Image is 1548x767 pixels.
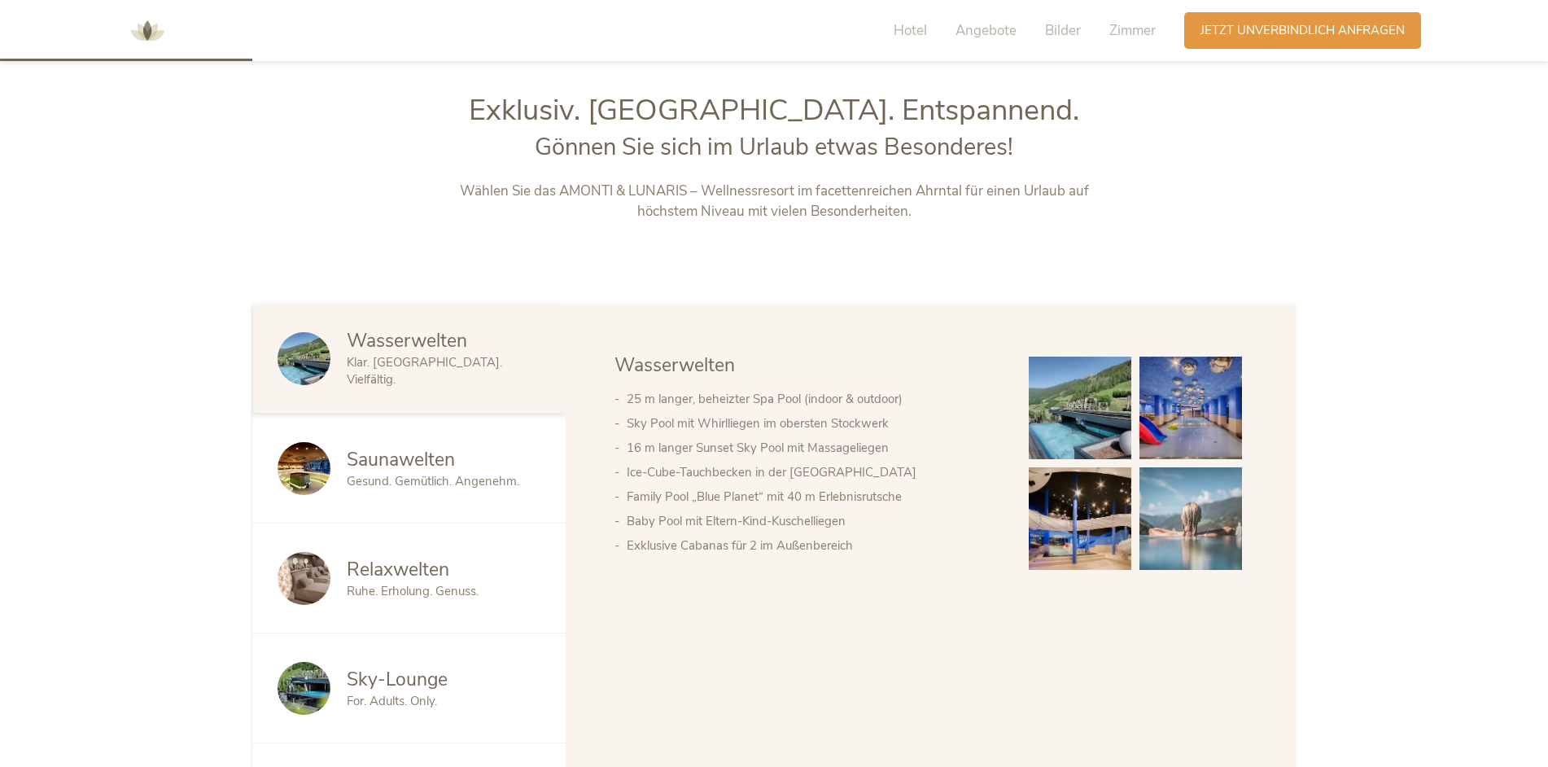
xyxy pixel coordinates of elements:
li: Exklusive Cabanas für 2 im Außenbereich [627,533,996,558]
li: 16 m langer Sunset Sky Pool mit Massageliegen [627,436,996,460]
span: Sky-Lounge [347,667,448,692]
span: Angebote [955,21,1017,40]
span: For. Adults. Only. [347,693,437,709]
span: Gesund. Gemütlich. Angenehm. [347,473,519,489]
span: Saunawelten [347,447,455,472]
span: Gönnen Sie sich im Urlaub etwas Besonderes! [535,131,1013,163]
span: Wasserwelten [347,328,467,353]
li: Family Pool „Blue Planet“ mit 40 m Erlebnisrutsche [627,484,996,509]
span: Zimmer [1109,21,1156,40]
p: Wählen Sie das AMONTI & LUNARIS – Wellnessresort im facettenreichen Ahrntal für einen Urlaub auf ... [435,181,1114,222]
a: AMONTI & LUNARIS Wellnessresort [123,24,172,36]
span: Klar. [GEOGRAPHIC_DATA]. Vielfältig. [347,354,502,388]
span: Jetzt unverbindlich anfragen [1200,22,1405,39]
span: Ruhe. Erholung. Genuss. [347,583,479,599]
li: 25 m langer, beheizter Spa Pool (indoor & outdoor) [627,387,996,411]
span: Exklusiv. [GEOGRAPHIC_DATA]. Entspannend. [469,90,1079,130]
span: Bilder [1045,21,1081,40]
li: Sky Pool mit Whirlliegen im obersten Stockwerk [627,411,996,436]
span: Wasserwelten [614,353,735,378]
img: AMONTI & LUNARIS Wellnessresort [123,7,172,55]
span: Hotel [894,21,927,40]
span: Relaxwelten [347,557,449,582]
li: Ice-Cube-Tauchbecken in der [GEOGRAPHIC_DATA] [627,460,996,484]
li: Baby Pool mit Eltern-Kind-Kuschelliegen [627,509,996,533]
